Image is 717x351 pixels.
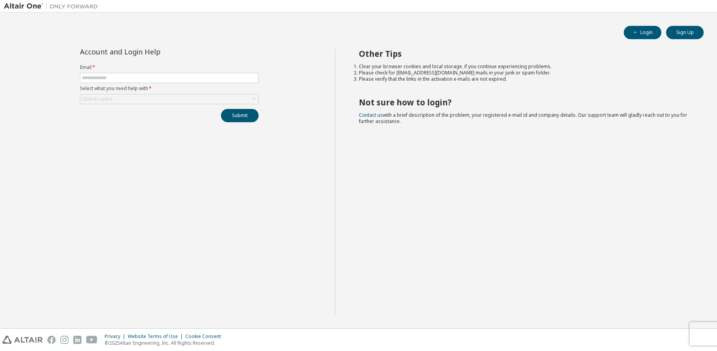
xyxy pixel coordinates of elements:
li: Please check for [EMAIL_ADDRESS][DOMAIN_NAME] mails in your junk or spam folder. [359,70,690,76]
p: © 2025 Altair Engineering, Inc. All Rights Reserved. [105,340,226,346]
a: Contact us [359,112,383,118]
div: Website Terms of Use [128,333,185,340]
div: Cookie Consent [185,333,226,340]
img: facebook.svg [47,336,56,344]
label: Select what you need help with [80,85,259,92]
div: Privacy [105,333,128,340]
li: Clear your browser cookies and local storage, if you continue experiencing problems. [359,63,690,70]
button: Submit [221,109,259,122]
img: altair_logo.svg [2,336,43,344]
h2: Other Tips [359,49,690,59]
img: Altair One [4,2,102,10]
span: with a brief description of the problem, your registered e-mail id and company details. Our suppo... [359,112,687,125]
div: Click to select [82,96,112,102]
img: linkedin.svg [73,336,81,344]
div: Click to select [80,94,258,104]
button: Sign Up [666,26,704,39]
label: Email [80,64,259,71]
div: Account and Login Help [80,49,223,55]
li: Please verify that the links in the activation e-mails are not expired. [359,76,690,82]
button: Login [624,26,661,39]
img: instagram.svg [60,336,69,344]
h2: Not sure how to login? [359,97,690,107]
img: youtube.svg [86,336,98,344]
